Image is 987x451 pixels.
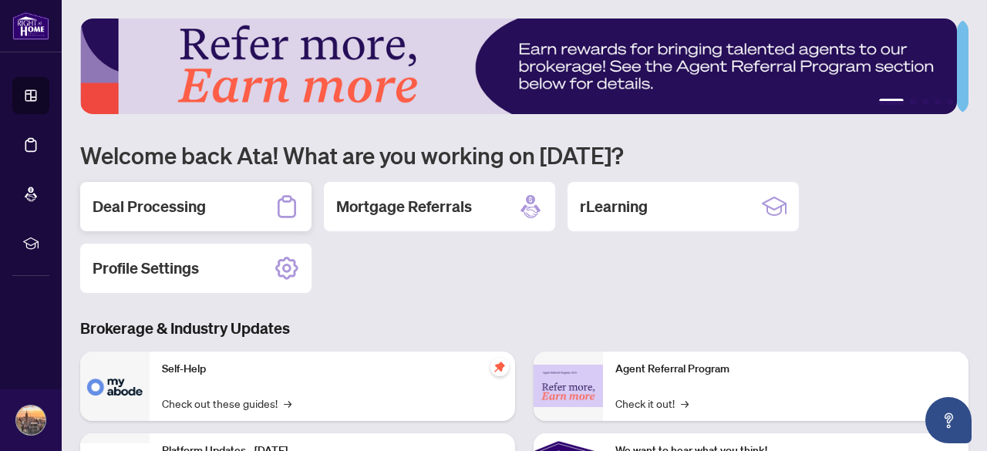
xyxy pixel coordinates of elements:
[925,397,972,443] button: Open asap
[935,99,941,105] button: 4
[681,395,689,412] span: →
[922,99,928,105] button: 3
[12,12,49,40] img: logo
[947,99,953,105] button: 5
[615,361,956,378] p: Agent Referral Program
[16,406,45,435] img: Profile Icon
[80,352,150,421] img: Self-Help
[490,358,509,376] span: pushpin
[162,361,503,378] p: Self-Help
[284,395,291,412] span: →
[580,196,648,217] h2: rLearning
[615,395,689,412] a: Check it out!→
[910,99,916,105] button: 2
[93,196,206,217] h2: Deal Processing
[80,318,968,339] h3: Brokerage & Industry Updates
[162,395,291,412] a: Check out these guides!→
[80,19,957,114] img: Slide 0
[80,140,968,170] h1: Welcome back Ata! What are you working on [DATE]?
[534,365,603,407] img: Agent Referral Program
[93,257,199,279] h2: Profile Settings
[336,196,472,217] h2: Mortgage Referrals
[879,99,904,105] button: 1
